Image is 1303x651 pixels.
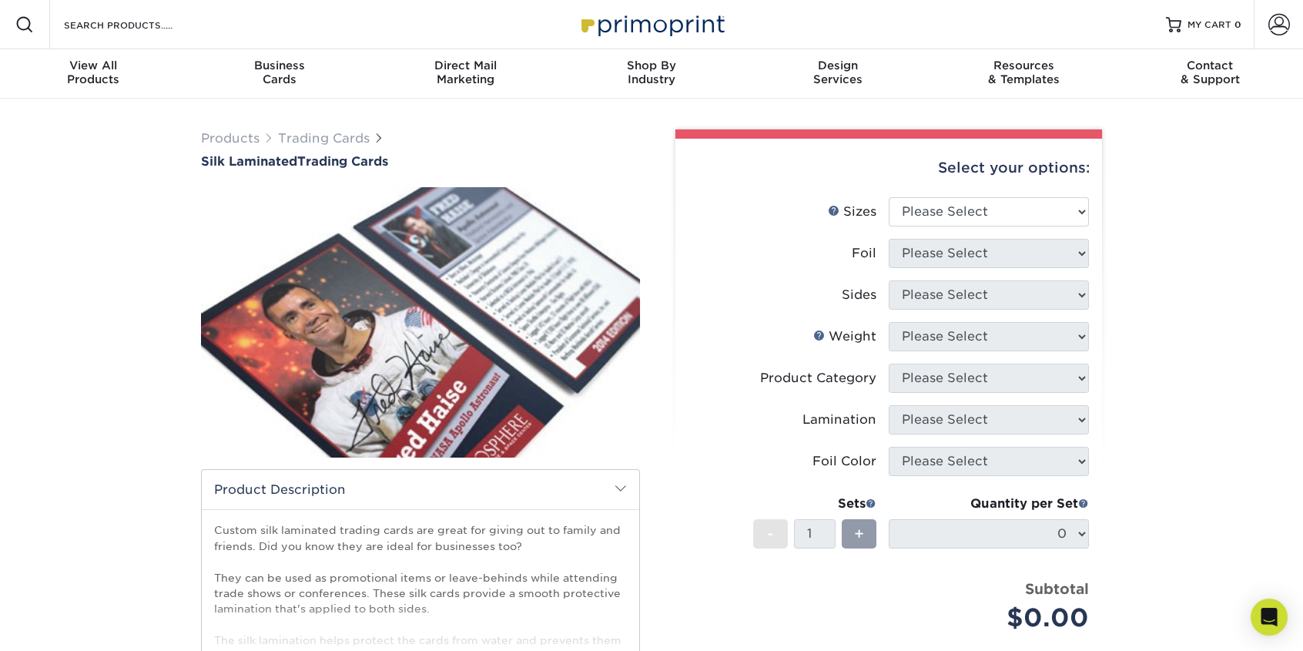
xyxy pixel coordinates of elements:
div: Foil Color [812,452,876,471]
span: Shop By [558,59,745,72]
span: - [767,522,774,545]
a: Trading Cards [278,131,370,146]
a: Direct MailMarketing [372,49,558,99]
strong: Subtotal [1025,580,1089,597]
div: Product Category [760,369,876,388]
h2: Product Description [202,470,639,509]
span: MY CART [1187,18,1231,32]
div: Marketing [372,59,558,86]
div: Sizes [828,203,876,221]
div: Open Intercom Messenger [1251,599,1288,636]
div: & Templates [931,59,1117,86]
div: Services [745,59,931,86]
span: Direct Mail [372,59,558,72]
div: Industry [558,59,745,86]
a: Contact& Support [1117,49,1303,99]
a: BusinessCards [186,49,373,99]
span: 0 [1234,19,1241,30]
a: Products [201,131,260,146]
span: Resources [931,59,1117,72]
span: Design [745,59,931,72]
a: Shop ByIndustry [558,49,745,99]
img: Primoprint [574,8,729,41]
div: Foil [852,244,876,263]
div: Cards [186,59,373,86]
input: SEARCH PRODUCTS..... [62,15,213,34]
div: Sets [753,495,876,513]
div: Weight [813,327,876,346]
div: Lamination [802,411,876,429]
div: & Support [1117,59,1303,86]
div: $0.00 [900,599,1089,636]
img: Silk Laminated 01 [201,170,640,474]
span: Contact [1117,59,1303,72]
span: + [854,522,864,545]
div: Quantity per Set [889,495,1089,513]
a: DesignServices [745,49,931,99]
div: Select your options: [688,139,1090,197]
span: Silk Laminated [201,154,297,169]
h1: Trading Cards [201,154,640,169]
a: Silk LaminatedTrading Cards [201,154,640,169]
div: Sides [842,286,876,304]
a: Resources& Templates [931,49,1117,99]
span: Business [186,59,373,72]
